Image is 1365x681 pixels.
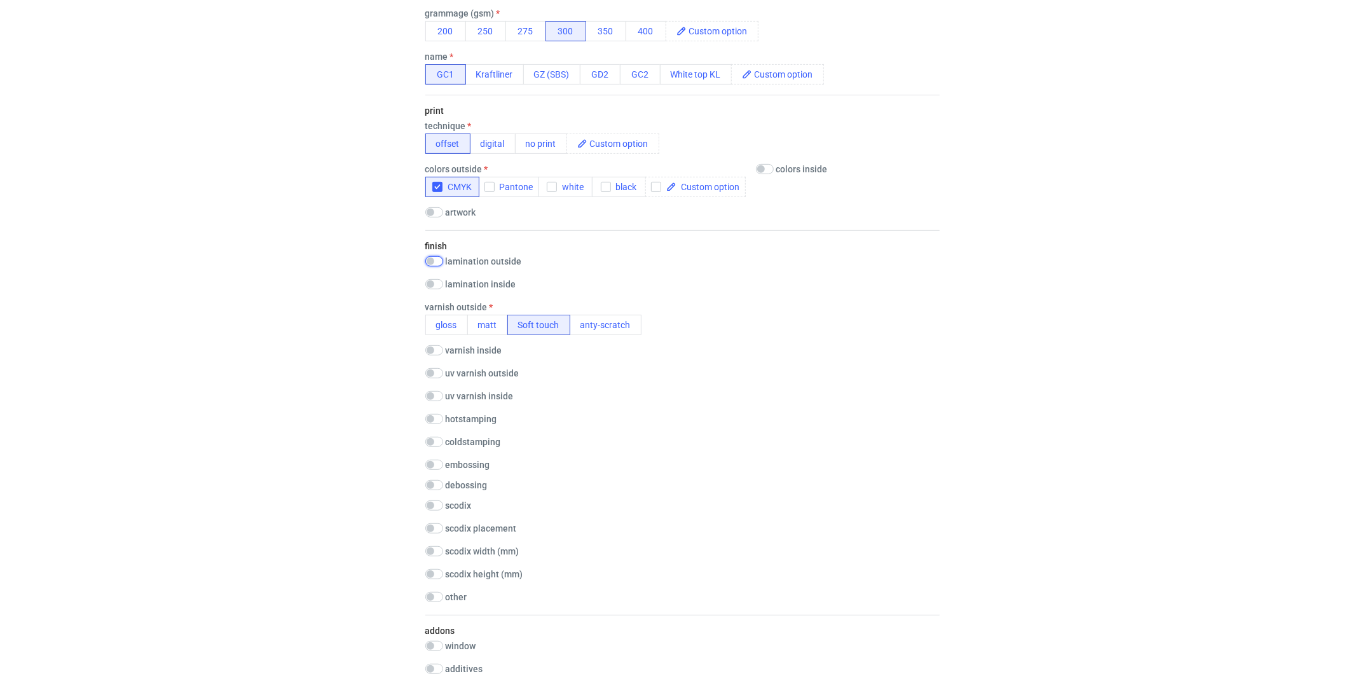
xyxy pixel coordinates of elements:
button: gloss [425,315,468,335]
label: print [425,106,444,116]
label: colors inside [776,164,828,174]
button: no print [515,134,567,154]
button: Kraftliner [465,64,524,85]
label: name [425,52,454,62]
label: window [446,641,476,651]
span: black [611,182,637,192]
label: hotstamping [446,414,497,424]
label: grammage (gsm) [425,8,500,18]
label: scodix [446,500,472,511]
button: Pantone [479,177,539,197]
label: coldstamping [446,437,501,447]
button: anty-scratch [570,315,641,335]
label: debossing [446,480,488,490]
button: 200 [425,21,466,41]
button: GD2 [580,64,621,85]
label: addons [425,626,455,636]
label: scodix height (mm) [446,569,523,579]
button: GZ (SBS) [523,64,580,85]
span: CMYK [442,182,472,192]
button: 400 [626,21,666,41]
button: GC1 [425,64,466,85]
label: lamination inside [446,279,516,289]
button: 300 [545,21,586,41]
label: varnish outside [425,302,493,312]
label: other [446,592,467,602]
label: uv varnish inside [446,391,514,401]
label: embossing [446,460,490,470]
label: varnish inside [446,345,502,355]
label: lamination outside [446,256,522,266]
button: 350 [586,21,626,41]
button: black [592,177,646,197]
button: CMYK [425,177,479,197]
button: offset [425,134,470,154]
span: Pantone [495,182,533,192]
button: digital [470,134,516,154]
label: scodix width (mm) [446,546,519,556]
label: finish [425,241,448,251]
label: colors outside [425,164,488,174]
button: 275 [505,21,546,41]
button: matt [467,315,508,335]
button: white [538,177,593,197]
label: additives [446,664,483,674]
label: artwork [446,207,476,217]
label: scodix placement [446,523,517,533]
button: 250 [465,21,506,41]
label: uv varnish outside [446,368,519,378]
button: GC2 [620,64,661,85]
label: technique [425,121,472,131]
span: white [557,182,584,192]
button: Soft touch [507,315,570,335]
button: White top KL [660,64,732,85]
